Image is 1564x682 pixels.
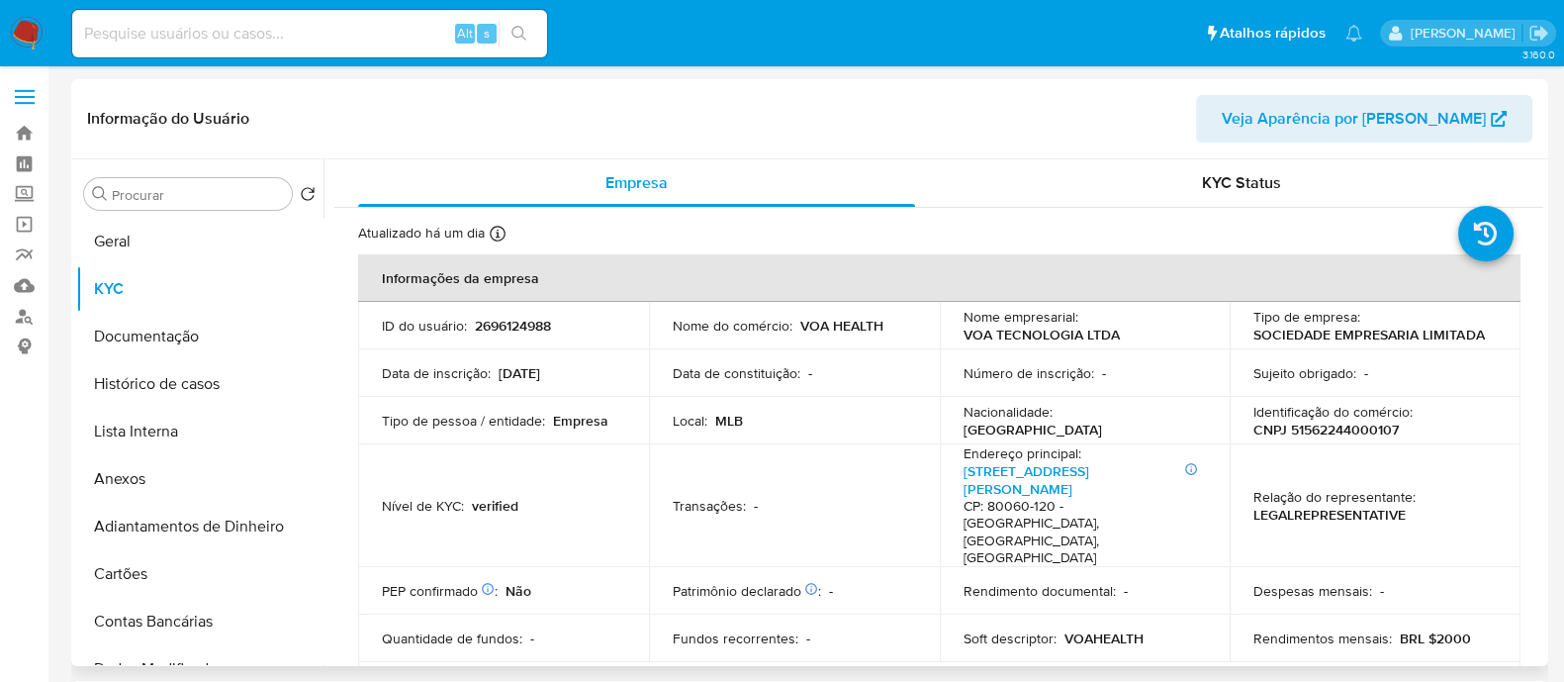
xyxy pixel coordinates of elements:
[1253,630,1392,647] p: Rendimentos mensais :
[1202,171,1281,194] span: KYC Status
[829,582,833,600] p: -
[1102,364,1106,382] p: -
[1220,23,1326,44] span: Atalhos rápidos
[964,403,1053,421] p: Nacionalidade :
[358,224,485,243] p: Atualizado há um dia
[964,308,1078,326] p: Nome empresarial :
[76,360,323,408] button: Histórico de casos
[673,497,746,515] p: Transações :
[1064,630,1144,647] p: VOAHEALTH
[76,408,323,455] button: Lista Interna
[1400,630,1471,647] p: BRL $2000
[673,412,707,430] p: Local :
[605,171,668,194] span: Empresa
[1124,582,1128,600] p: -
[530,630,534,647] p: -
[76,313,323,360] button: Documentação
[964,364,1094,382] p: Número de inscrição :
[382,412,545,430] p: Tipo de pessoa / entidade :
[964,461,1089,499] a: [STREET_ADDRESS][PERSON_NAME]
[76,503,323,550] button: Adiantamentos de Dinheiro
[1253,403,1413,421] p: Identificação do comércio :
[1196,95,1532,143] button: Veja Aparência por [PERSON_NAME]
[1253,421,1399,438] p: CNPJ 51562244000107
[1410,24,1521,43] p: anna.almeida@mercadopago.com.br
[964,444,1081,462] p: Endereço principal :
[964,498,1199,567] h4: CP: 80060-120 - [GEOGRAPHIC_DATA], [GEOGRAPHIC_DATA], [GEOGRAPHIC_DATA]
[673,364,800,382] p: Data de constituição :
[472,497,518,515] p: verified
[76,218,323,265] button: Geral
[72,21,547,47] input: Pesquise usuários ou casos...
[484,24,490,43] span: s
[92,186,108,202] button: Procurar
[457,24,473,43] span: Alt
[506,582,531,600] p: Não
[1345,25,1362,42] a: Notificações
[358,254,1520,302] th: Informações da empresa
[553,412,608,430] p: Empresa
[499,20,539,48] button: search-icon
[382,630,522,647] p: Quantidade de fundos :
[1222,95,1486,143] span: Veja Aparência por [PERSON_NAME]
[1253,582,1372,600] p: Despesas mensais :
[806,630,810,647] p: -
[754,497,758,515] p: -
[1253,488,1416,506] p: Relação do representante :
[499,364,540,382] p: [DATE]
[673,582,821,600] p: Patrimônio declarado :
[800,317,883,335] p: VOA HEALTH
[673,317,792,335] p: Nome do comércio :
[964,421,1102,438] p: [GEOGRAPHIC_DATA]
[87,109,249,129] h1: Informação do Usuário
[76,598,323,645] button: Contas Bancárias
[76,265,323,313] button: KYC
[964,326,1120,343] p: VOA TECNOLOGIA LTDA
[964,582,1116,600] p: Rendimento documental :
[76,550,323,598] button: Cartões
[382,364,491,382] p: Data de inscrição :
[300,186,316,208] button: Retornar ao pedido padrão
[382,582,498,600] p: PEP confirmado :
[1253,326,1484,343] p: SOCIEDADE EMPRESARIA LIMITADA
[673,630,798,647] p: Fundos recorrentes :
[715,412,743,430] p: MLB
[382,317,467,335] p: ID do usuário :
[1253,308,1360,326] p: Tipo de empresa :
[1380,582,1384,600] p: -
[1253,364,1356,382] p: Sujeito obrigado :
[112,186,284,204] input: Procurar
[1528,23,1549,44] a: Sair
[964,630,1057,647] p: Soft descriptor :
[76,455,323,503] button: Anexos
[382,497,464,515] p: Nível de KYC :
[1253,506,1406,524] p: LEGALREPRESENTATIVE
[808,364,812,382] p: -
[475,317,551,335] p: 2696124988
[1364,364,1368,382] p: -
